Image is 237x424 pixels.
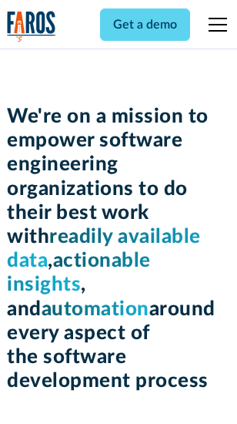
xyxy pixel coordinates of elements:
a: home [7,11,56,42]
div: menu [199,6,230,43]
span: automation [42,299,149,319]
img: Logo of the analytics and reporting company Faros. [7,11,56,42]
a: Get a demo [100,8,190,41]
span: readily available data [7,227,201,271]
h1: We're on a mission to empower software engineering organizations to do their best work with , , a... [7,105,230,393]
span: actionable insights [7,251,151,294]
